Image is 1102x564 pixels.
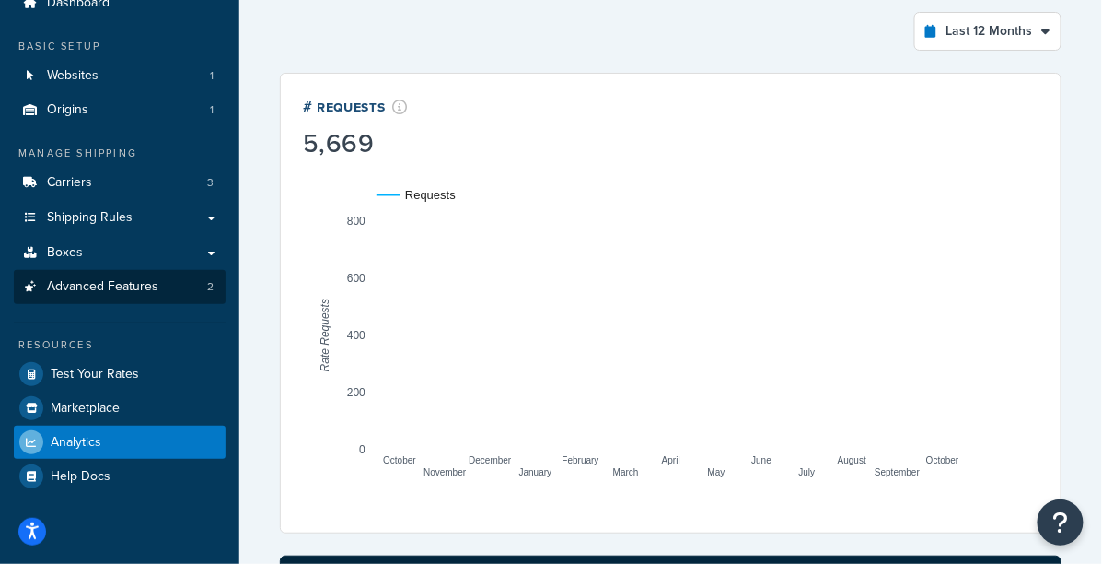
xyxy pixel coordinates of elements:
text: October [926,456,959,466]
div: Resources [14,337,226,353]
div: # Requests [303,96,408,117]
svg: A chart. [303,160,1039,511]
li: Advanced Features [14,270,226,304]
span: Carriers [47,175,92,191]
span: Shipping Rules [47,210,133,226]
a: Origins1 [14,93,226,127]
a: Boxes [14,236,226,270]
span: Analytics [51,435,101,451]
a: Test Your Rates [14,358,226,391]
li: Origins [14,93,226,127]
text: November [423,468,467,478]
span: Test Your Rates [51,367,139,382]
a: Shipping Rules [14,201,226,235]
span: Marketplace [51,401,120,417]
text: April [662,456,680,466]
text: 200 [347,386,365,399]
text: 800 [347,215,365,228]
text: January [519,468,552,478]
a: Carriers3 [14,166,226,200]
text: June [751,456,771,466]
a: Advanced Features2 [14,270,226,304]
div: Manage Shipping [14,146,226,161]
text: 400 [347,329,365,342]
div: Basic Setup [14,39,226,54]
span: Advanced Features [47,279,158,295]
span: 1 [210,68,214,84]
a: Websites1 [14,59,226,93]
text: December [469,456,512,466]
text: March [613,468,639,478]
li: Carriers [14,166,226,200]
text: October [383,456,416,466]
button: Open Resource Center [1038,499,1084,546]
span: Websites [47,68,99,84]
text: 600 [347,272,365,285]
span: Help Docs [51,469,110,485]
a: Marketplace [14,392,226,425]
text: May [708,468,725,478]
span: Origins [47,102,88,118]
div: 5,669 [303,131,408,157]
text: Requests [405,188,456,202]
text: September [875,468,921,478]
span: Boxes [47,245,83,261]
span: 1 [210,102,214,118]
text: August [838,456,866,466]
text: February [563,456,599,466]
a: Help Docs [14,460,226,493]
text: Rate Requests [319,299,331,371]
text: July [799,468,816,478]
a: Analytics [14,426,226,459]
text: 0 [359,444,365,457]
span: 2 [207,279,214,295]
span: 3 [207,175,214,191]
li: Websites [14,59,226,93]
